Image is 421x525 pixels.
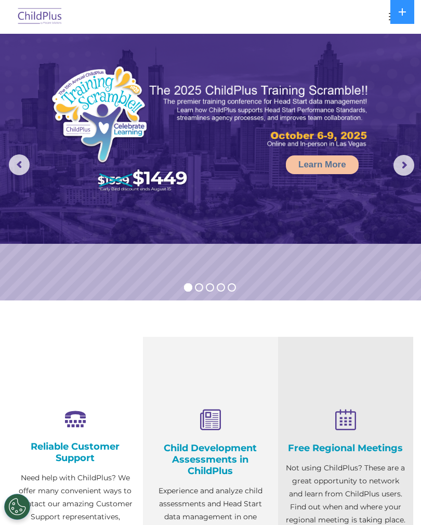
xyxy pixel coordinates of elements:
button: Cookies Settings [4,494,30,520]
h4: Free Regional Meetings [286,442,405,454]
h4: Reliable Customer Support [16,441,135,464]
a: Learn More [286,155,359,174]
img: ChildPlus by Procare Solutions [16,5,64,29]
h4: Child Development Assessments in ChildPlus [151,442,270,477]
